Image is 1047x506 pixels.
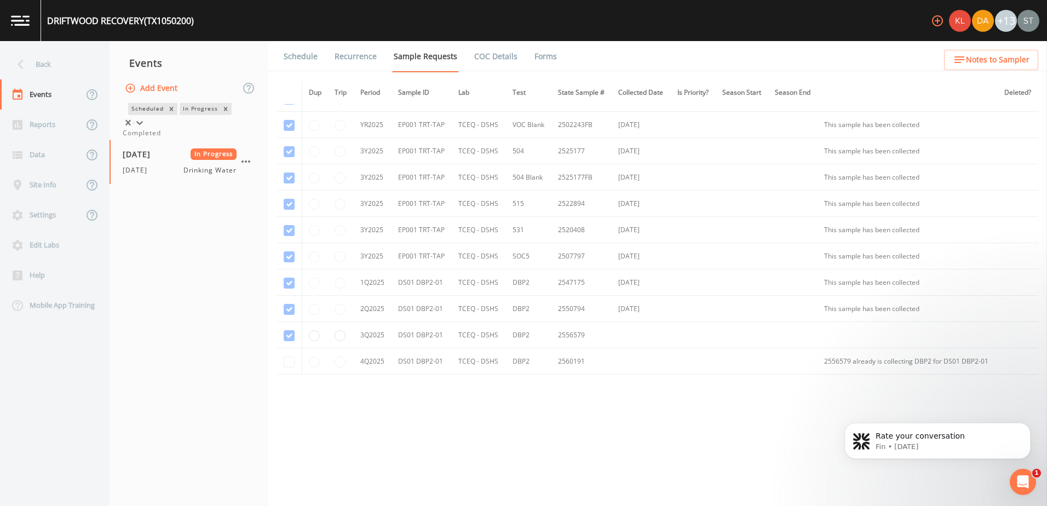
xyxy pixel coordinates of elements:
img: 8315ae1e0460c39f28dd315f8b59d613 [1017,10,1039,32]
span: In Progress [191,148,237,160]
button: Add Event [123,78,182,99]
td: TCEQ - DSHS [452,348,505,375]
div: +13 [995,10,1017,32]
td: This sample has been collected [818,191,997,217]
td: EP001 TRT-TAP [392,164,452,191]
div: In Progress [180,103,220,114]
td: This sample has been collected [818,269,997,296]
td: 3Y2025 [354,191,392,217]
th: Lab [452,81,505,105]
td: This sample has been collected [818,217,997,243]
td: DBP2 [506,322,551,348]
td: EP001 TRT-TAP [392,217,452,243]
td: EP001 TRT-TAP [392,112,452,138]
th: State Sample # [551,81,612,105]
td: YR2025 [354,112,392,138]
div: Kler Teran [948,10,971,32]
td: 2Q2025 [354,296,392,322]
td: DBP2 [506,296,551,322]
td: This sample has been collected [818,296,997,322]
td: 2547175 [551,269,612,296]
td: 3Y2025 [354,138,392,164]
td: TCEQ - DSHS [452,112,505,138]
td: [DATE] [612,269,670,296]
td: 531 [506,217,551,243]
td: DS01 DBP2-01 [392,269,452,296]
div: Scheduled [128,103,165,114]
td: [DATE] [612,164,670,191]
td: 2520408 [551,217,612,243]
td: 504 [506,138,551,164]
td: 1Q2025 [354,269,392,296]
td: DS01 DBP2-01 [392,296,452,322]
td: This sample has been collected [818,164,997,191]
td: [DATE] [612,217,670,243]
td: TCEQ - DSHS [452,191,505,217]
div: David Weber [971,10,994,32]
div: Remove In Progress [220,103,232,114]
th: Trip [328,81,354,105]
td: 2522894 [551,191,612,217]
td: DBP2 [506,348,551,375]
td: 504 Blank [506,164,551,191]
td: 2556579 [551,322,612,348]
td: 2525177 [551,138,612,164]
div: Completed [123,128,255,138]
a: [DATE]In Progress[DATE]Drinking Water [110,140,268,185]
td: DBP2 [506,269,551,296]
td: 4Q2025 [354,348,392,375]
td: SOC5 [506,243,551,269]
span: Drinking Water [183,165,237,175]
div: DRIFTWOOD RECOVERY (TX1050200) [47,14,194,27]
td: 3Y2025 [354,243,392,269]
a: Sample Requests [392,41,459,72]
a: Forms [533,41,559,72]
th: Test [506,81,551,105]
img: a84961a0472e9debc750dd08a004988d [972,10,994,32]
td: [DATE] [612,112,670,138]
th: Season End [768,81,818,105]
th: Dup [302,81,328,105]
th: Is Priority? [671,81,716,105]
a: Schedule [282,41,319,72]
th: Season Start [716,81,768,105]
td: 2525177FB [551,164,612,191]
span: Notes to Sampler [966,53,1029,67]
div: Events [110,49,268,77]
td: TCEQ - DSHS [452,243,505,269]
td: 2502243FB [551,112,612,138]
th: Period [354,81,392,105]
td: This sample has been collected [818,243,997,269]
img: 9c4450d90d3b8045b2e5fa62e4f92659 [949,10,971,32]
td: [DATE] [612,296,670,322]
td: This sample has been collected [818,138,997,164]
td: VOC Blank [506,112,551,138]
iframe: Intercom live chat [1010,469,1036,495]
td: EP001 TRT-TAP [392,243,452,269]
span: 1 [1032,469,1041,478]
iframe: Intercom notifications message [828,400,1047,476]
span: [DATE] [123,165,154,175]
img: logo [11,15,30,26]
span: [DATE] [123,148,158,160]
a: Recurrence [333,41,378,72]
td: [DATE] [612,191,670,217]
th: Sample ID [392,81,452,105]
td: TCEQ - DSHS [452,296,505,322]
td: EP001 TRT-TAP [392,191,452,217]
td: 2560191 [551,348,612,375]
td: This sample has been collected [818,112,997,138]
td: TCEQ - DSHS [452,217,505,243]
td: [DATE] [612,243,670,269]
td: 2507797 [551,243,612,269]
td: 3Y2025 [354,217,392,243]
td: 515 [506,191,551,217]
td: 3Y2025 [354,164,392,191]
div: Remove Scheduled [165,103,177,114]
td: DS01 DBP2-01 [392,322,452,348]
td: 3Q2025 [354,322,392,348]
td: [DATE] [612,138,670,164]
